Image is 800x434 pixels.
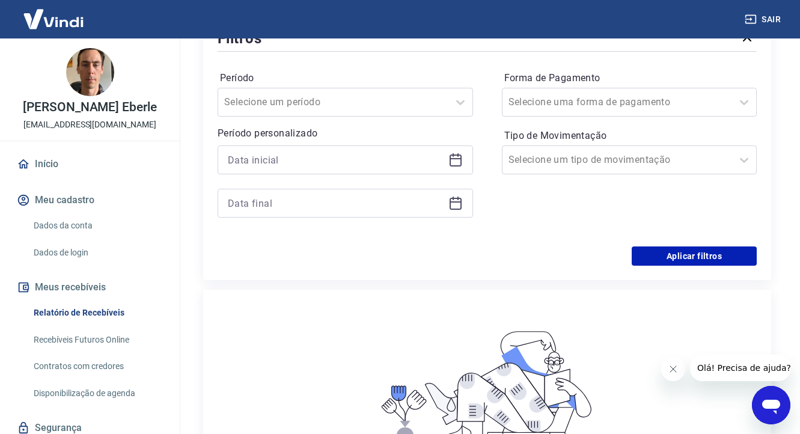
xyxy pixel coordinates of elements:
[228,151,444,169] input: Data inicial
[23,118,156,131] p: [EMAIL_ADDRESS][DOMAIN_NAME]
[228,194,444,212] input: Data final
[66,48,114,96] img: 50146580-63a7-4821-9b74-0494134cd825.jpeg
[29,381,165,406] a: Disponibilização de agenda
[14,1,93,37] img: Vindi
[220,71,471,85] label: Período
[661,357,685,381] iframe: Fechar mensagem
[742,8,786,31] button: Sair
[218,126,473,141] p: Período personalizado
[7,8,101,18] span: Olá! Precisa de ajuda?
[29,213,165,238] a: Dados da conta
[632,246,757,266] button: Aplicar filtros
[14,274,165,301] button: Meus recebíveis
[29,328,165,352] a: Recebíveis Futuros Online
[29,301,165,325] a: Relatório de Recebíveis
[29,354,165,379] a: Contratos com credores
[29,240,165,265] a: Dados de login
[504,71,755,85] label: Forma de Pagamento
[752,386,790,424] iframe: Botão para abrir a janela de mensagens
[504,129,755,143] label: Tipo de Movimentação
[14,151,165,177] a: Início
[23,101,157,114] p: [PERSON_NAME] Eberle
[690,355,790,381] iframe: Mensagem da empresa
[14,187,165,213] button: Meu cadastro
